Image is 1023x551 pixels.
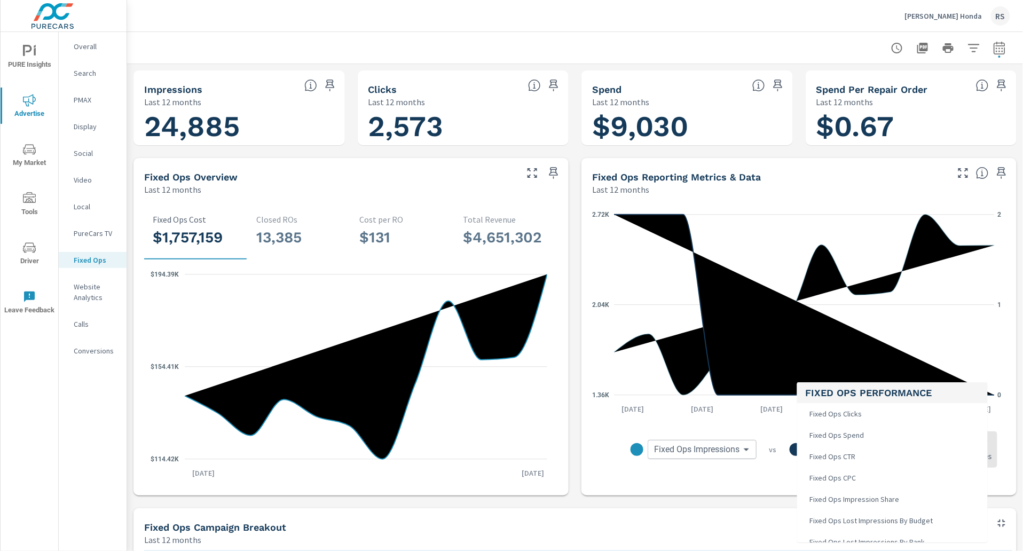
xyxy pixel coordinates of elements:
span: Fixed Ops Lost Impressions By Budget [806,513,935,528]
span: Fixed Ops Spend [806,428,867,443]
span: Fixed Ops Lost Impressions By Rank [806,534,927,549]
span: Fixed Ops CTR [806,449,858,464]
span: Fixed Ops CPC [806,470,859,485]
span: Fixed Ops Clicks [806,406,864,421]
span: Fixed Ops Impression Share [806,492,902,507]
h5: Fixed Ops Performance [806,382,979,403]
